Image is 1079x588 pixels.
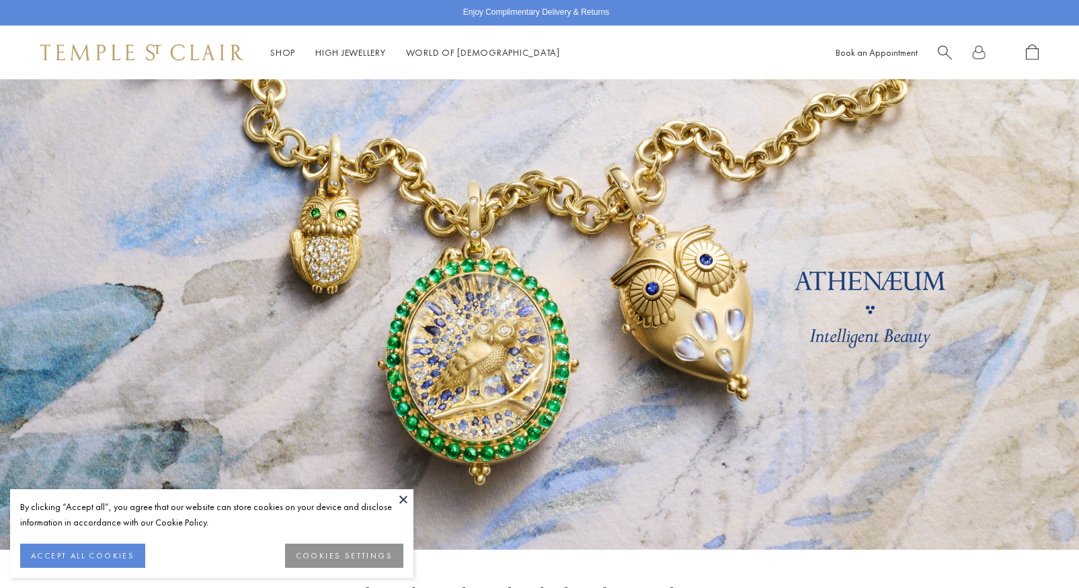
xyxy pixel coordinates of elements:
a: Search [938,44,952,61]
a: Open Shopping Bag [1026,44,1039,61]
a: World of [DEMOGRAPHIC_DATA]World of [DEMOGRAPHIC_DATA] [406,46,560,58]
img: Temple St. Clair [40,44,243,60]
a: ShopShop [270,46,295,58]
button: COOKIES SETTINGS [285,544,403,568]
a: High JewelleryHigh Jewellery [315,46,386,58]
nav: Main navigation [270,44,560,61]
button: ACCEPT ALL COOKIES [20,544,145,568]
div: By clicking “Accept all”, you agree that our website can store cookies on your device and disclos... [20,499,403,530]
a: Book an Appointment [836,46,918,58]
iframe: Gorgias live chat messenger [1012,525,1066,575]
p: Enjoy Complimentary Delivery & Returns [463,6,609,19]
